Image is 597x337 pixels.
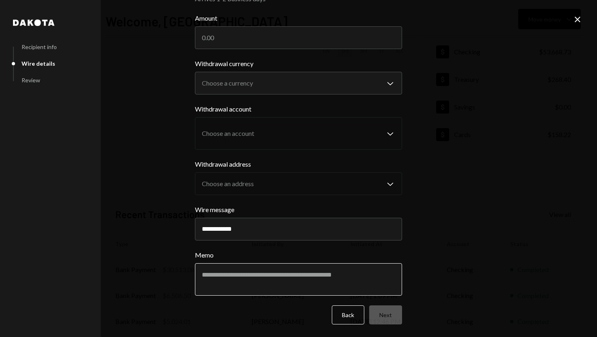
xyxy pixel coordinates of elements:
div: Review [22,77,40,84]
button: Withdrawal currency [195,72,402,94]
label: Withdrawal account [195,104,402,114]
input: 0.00 [195,26,402,49]
label: Wire message [195,205,402,215]
div: Wire details [22,60,55,67]
button: Back [332,305,364,324]
button: Withdrawal address [195,172,402,195]
label: Memo [195,250,402,260]
div: Recipient info [22,43,57,50]
label: Withdrawal currency [195,59,402,69]
label: Amount [195,13,402,23]
label: Withdrawal address [195,159,402,169]
button: Withdrawal account [195,117,402,150]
